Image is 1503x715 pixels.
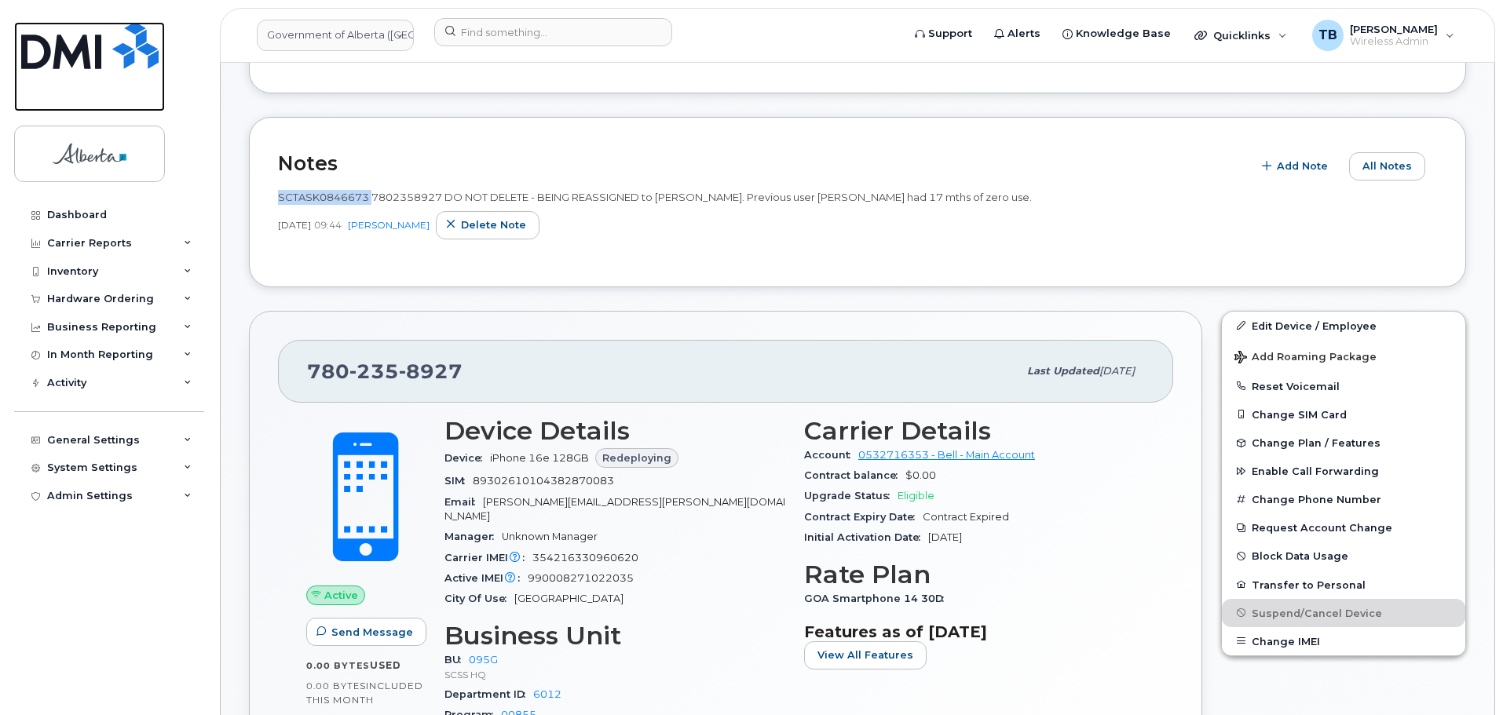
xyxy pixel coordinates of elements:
span: Upgrade Status [804,490,898,502]
span: Device [444,452,490,464]
a: Knowledge Base [1051,18,1182,49]
a: [PERSON_NAME] [348,219,430,231]
button: Add Roaming Package [1222,340,1465,372]
span: Wireless Admin [1350,35,1438,48]
span: BU [444,654,469,666]
span: Active IMEI [444,572,528,584]
span: Add Roaming Package [1234,351,1377,366]
button: Reset Voicemail [1222,372,1465,400]
span: Add Note [1277,159,1328,173]
span: 354216330960620 [532,552,638,564]
a: 0532716353 - Bell - Main Account [858,449,1035,461]
span: 8927 [399,359,463,383]
button: Send Message [306,618,426,646]
span: [PERSON_NAME] [1350,23,1438,35]
span: 235 [349,359,399,383]
span: [GEOGRAPHIC_DATA] [514,593,624,604]
button: Delete note [436,211,539,239]
span: Account [804,449,858,461]
button: Change SIM Card [1222,400,1465,429]
div: Tami Betchuk [1301,20,1465,51]
span: Alerts [1007,26,1040,42]
a: Alerts [983,18,1051,49]
button: Change Plan / Features [1222,429,1465,457]
span: Delete note [461,217,526,232]
span: [DATE] [928,531,962,543]
span: Enable Call Forwarding [1252,465,1379,477]
button: Enable Call Forwarding [1222,457,1465,485]
span: Email [444,496,483,508]
div: Quicklinks [1183,20,1298,51]
span: 780 [307,359,463,383]
a: Government of Alberta (GOA) [257,20,414,51]
button: Suspend/Cancel Device [1222,599,1465,627]
span: View All Features [817,648,913,662]
a: 095G [469,654,498,666]
span: Contract Expiry Date [804,511,923,523]
p: SCSS HQ [444,668,785,681]
span: used [370,659,401,671]
span: Eligible [898,490,934,502]
h2: Notes [278,151,1244,175]
a: Support [904,18,983,49]
span: included this month [306,680,423,706]
button: Block Data Usage [1222,542,1465,570]
span: Last updated [1027,365,1099,377]
h3: Business Unit [444,622,785,650]
button: Transfer to Personal [1222,571,1465,599]
span: Redeploying [602,451,671,465]
span: GOA Smartphone 14 30D [804,593,952,604]
a: 6012 [533,688,561,700]
span: 0.00 Bytes [306,680,366,691]
span: Initial Activation Date [804,531,928,543]
span: Carrier IMEI [444,552,532,564]
span: Contract Expired [923,511,1009,523]
span: All Notes [1362,159,1412,173]
span: Knowledge Base [1076,26,1171,42]
button: Add Note [1252,152,1341,181]
span: Support [928,26,972,42]
span: Change Plan / Features [1252,437,1380,449]
span: $0.00 [905,469,936,481]
a: Edit Device / Employee [1222,312,1465,340]
span: 990008271022035 [528,572,634,584]
h3: Rate Plan [804,560,1145,589]
button: Request Account Change [1222,513,1465,542]
span: Active [324,588,358,603]
span: Manager [444,531,502,542]
span: Suspend/Cancel Device [1252,607,1382,618]
span: [DATE] [1099,365,1135,377]
span: Send Message [331,625,413,640]
span: Contract balance [804,469,905,481]
span: Quicklinks [1213,29,1271,42]
span: Department ID [444,688,533,700]
button: Change Phone Number [1222,485,1465,513]
span: City Of Use [444,593,514,604]
span: 09:44 [314,218,342,232]
span: [PERSON_NAME][EMAIL_ADDRESS][PERSON_NAME][DOMAIN_NAME] [444,496,785,522]
button: All Notes [1349,152,1425,181]
button: Change IMEI [1222,627,1465,655]
h3: Features as of [DATE] [804,622,1145,641]
span: iPhone 16e 128GB [490,452,589,464]
span: SCTASK0846673 7802358927 DO NOT DELETE - BEING REASSIGNED to [PERSON_NAME]. Previous user [PERSON... [278,191,1032,203]
span: SIM [444,475,473,487]
span: TB [1318,26,1337,45]
button: View All Features [804,641,927,669]
h3: Device Details [444,417,785,445]
span: 0.00 Bytes [306,660,370,671]
span: 89302610104382870083 [473,475,614,487]
input: Find something... [434,18,672,46]
span: Unknown Manager [502,531,598,542]
span: [DATE] [278,218,311,232]
h3: Carrier Details [804,417,1145,445]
